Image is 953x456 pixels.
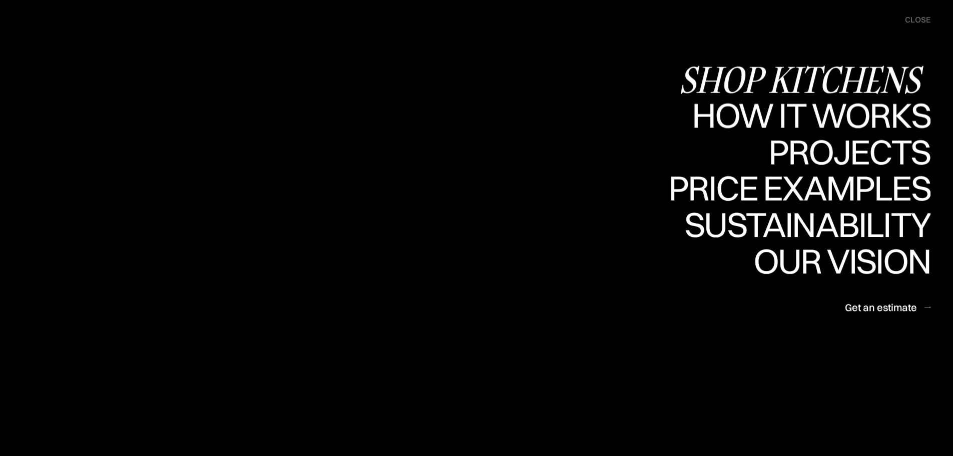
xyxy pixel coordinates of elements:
div: Our vision [745,243,930,278]
div: How it works [689,133,930,168]
div: Sustainability [676,207,930,242]
div: menu [895,10,930,30]
div: How it works [689,98,930,133]
div: Our vision [745,278,930,313]
div: close [905,15,930,26]
div: Shop Kitchens [679,62,930,97]
div: Get an estimate [845,300,917,314]
a: How it worksHow it works [689,98,930,134]
a: SustainabilitySustainability [676,207,930,244]
div: Projects [768,169,930,204]
a: Get an estimate [845,295,930,319]
div: Price examples [668,171,930,206]
a: ProjectsProjects [768,134,930,171]
div: Sustainability [676,242,930,277]
a: Our visionOur vision [745,243,930,280]
a: Shop KitchensShop Kitchens [679,61,930,98]
div: Projects [768,134,930,169]
a: Price examplesPrice examples [668,171,930,207]
div: Price examples [668,206,930,241]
